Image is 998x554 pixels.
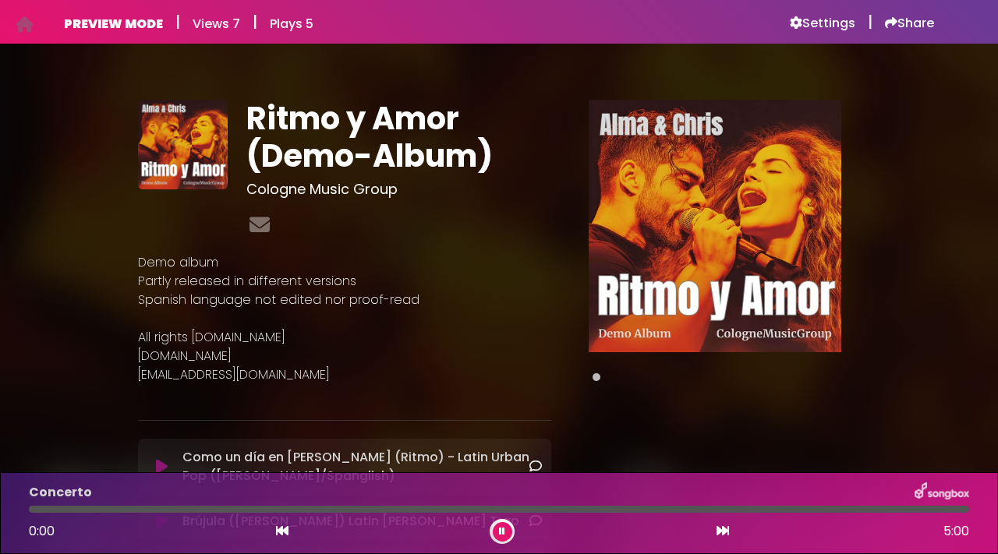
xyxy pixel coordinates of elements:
p: Spanish language not edited nor proof-read [138,291,551,309]
h6: Plays 5 [270,16,313,31]
p: [DOMAIN_NAME] [138,347,551,365]
h6: Views 7 [193,16,240,31]
img: Main Media [589,100,841,352]
h3: Cologne Music Group [246,181,552,198]
p: Partly released in different versions [138,272,551,291]
p: All rights [DOMAIN_NAME] [138,328,551,347]
img: songbox-logo-white.png [915,482,969,503]
img: xd7ynZyMQAWXDyEuKIyG [138,100,228,189]
h6: PREVIEW MODE [64,16,163,31]
h5: | [175,12,180,31]
h5: | [868,12,872,31]
span: 5:00 [943,522,969,541]
a: Share [885,16,934,31]
span: 0:00 [29,522,55,540]
p: Como un día en [PERSON_NAME] (Ritmo) - Latin Urban Pop ([PERSON_NAME]/Spanglish) [182,448,529,485]
p: Concerto [29,483,92,502]
p: Demo album [138,253,551,272]
h5: | [253,12,257,31]
a: Settings [790,16,855,31]
p: [EMAIL_ADDRESS][DOMAIN_NAME] [138,365,551,384]
h1: Ritmo y Amor (Demo-Album) [246,100,552,175]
